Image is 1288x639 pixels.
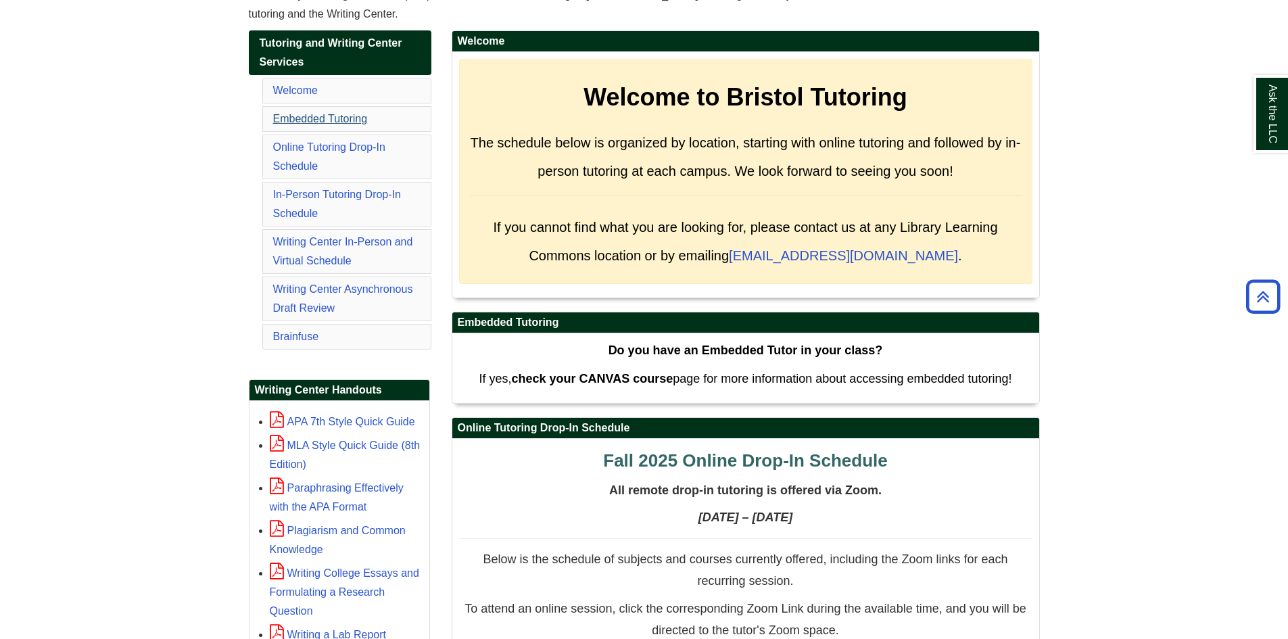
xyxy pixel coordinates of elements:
[249,30,431,75] a: Tutoring and Writing Center Services
[471,135,1021,179] span: The schedule below is organized by location, starting with online tutoring and followed by in-per...
[270,525,406,555] a: Plagiarism and Common Knowledge
[1241,287,1285,306] a: Back to Top
[270,440,421,470] a: MLA Style Quick Guide (8th Edition)
[583,83,907,111] strong: Welcome to Bristol Tutoring
[452,418,1039,439] h2: Online Tutoring Drop-In Schedule
[273,85,318,96] a: Welcome
[273,236,413,266] a: Writing Center In-Person and Virtual Schedule
[464,602,1026,637] span: To attend an online session, click the corresponding Zoom Link during the available time, and you...
[609,344,883,357] strong: Do you have an Embedded Tutor in your class?
[511,372,673,385] strong: check your CANVAS course
[273,331,319,342] a: Brainfuse
[452,312,1039,333] h2: Embedded Tutoring
[609,483,882,497] span: All remote drop-in tutoring is offered via Zoom.
[479,372,1011,385] span: If yes, page for more information about accessing embedded tutoring!
[698,511,792,524] strong: [DATE] – [DATE]
[249,380,429,401] h2: Writing Center Handouts
[270,416,415,427] a: APA 7th Style Quick Guide
[452,31,1039,52] h2: Welcome
[603,450,887,471] span: Fall 2025 Online Drop-In Schedule
[273,141,385,172] a: Online Tutoring Drop-In Schedule
[270,482,404,513] a: Paraphrasing Effectively with the APA Format
[260,37,402,68] span: Tutoring and Writing Center Services
[273,189,401,219] a: In-Person Tutoring Drop-In Schedule
[270,567,419,617] a: Writing College Essays and Formulating a Research Question
[273,283,413,314] a: Writing Center Asynchronous Draft Review
[483,552,1007,588] span: Below is the schedule of subjects and courses currently offered, including the Zoom links for eac...
[273,113,368,124] a: Embedded Tutoring
[729,248,958,263] a: [EMAIL_ADDRESS][DOMAIN_NAME]
[493,220,997,263] span: If you cannot find what you are looking for, please contact us at any Library Learning Commons lo...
